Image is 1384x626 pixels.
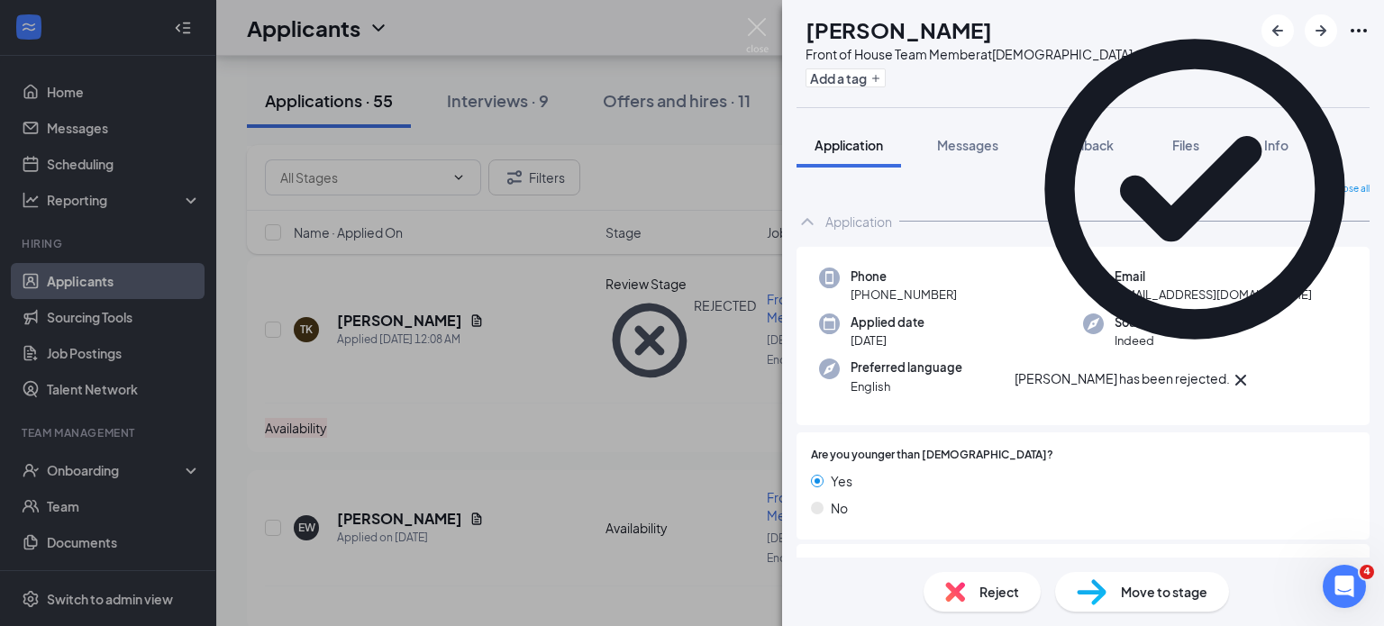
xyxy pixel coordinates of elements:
[870,73,881,84] svg: Plus
[937,137,998,153] span: Messages
[825,213,892,231] div: Application
[1360,565,1374,579] span: 4
[1323,565,1366,608] iframe: Intercom live chat
[1230,369,1252,391] svg: Cross
[797,211,818,232] svg: ChevronUp
[811,447,1053,464] span: Are you younger than [DEMOGRAPHIC_DATA]?
[851,313,924,331] span: Applied date
[851,377,962,395] span: English
[851,331,924,349] span: [DATE]
[1015,369,1230,391] div: [PERSON_NAME] has been rejected.
[806,68,886,87] button: PlusAdd a tag
[851,358,962,377] span: Preferred language
[806,14,992,45] h1: [PERSON_NAME]
[806,45,1218,63] div: Front of House Team Member at [DEMOGRAPHIC_DATA]-fil-A Encinitas
[979,582,1019,602] span: Reject
[1121,582,1207,602] span: Move to stage
[1015,9,1375,369] svg: CheckmarkCircle
[831,471,852,491] span: Yes
[851,268,957,286] span: Phone
[831,498,848,518] span: No
[815,137,883,153] span: Application
[851,286,957,304] span: [PHONE_NUMBER]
